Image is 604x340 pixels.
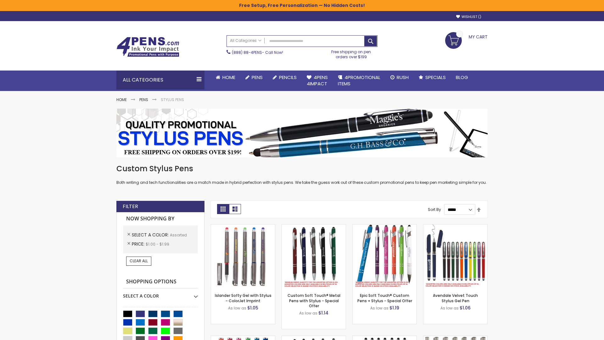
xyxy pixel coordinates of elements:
[414,71,451,84] a: Specials
[139,97,148,102] a: Pens
[170,232,187,238] span: Assorted
[423,224,487,288] img: Avendale Velvet Touch Stylus Gel Pen-Assorted
[307,74,328,87] span: 4Pens 4impact
[318,310,328,316] span: $1.14
[116,109,488,157] img: Stylus Pens
[456,14,481,19] a: Wishlist
[146,241,169,247] span: $1.00 - $1.99
[123,275,198,289] strong: Shopping Options
[370,305,389,311] span: As low as
[353,224,417,288] img: 4P-MS8B-Assorted
[288,293,340,308] a: Custom Soft Touch® Metal Pens with Stylus - Special Offer
[116,164,488,185] div: Both writing and tech functionalities are a match made in hybrid perfection with stylus pens. We ...
[222,74,235,81] span: Home
[240,71,268,84] a: Pens
[423,224,487,229] a: Avendale Velvet Touch Stylus Gel Pen-Assorted
[126,257,151,265] a: Clear All
[338,74,380,87] span: 4PROMOTIONAL ITEMS
[299,310,317,316] span: As low as
[385,71,414,84] a: Rush
[460,305,471,311] span: $1.06
[428,207,441,212] label: Sort By
[282,224,346,288] img: Custom Soft Touch® Metal Pens with Stylus-Assorted
[116,71,204,89] div: All Categories
[333,71,385,91] a: 4PROMOTIONALITEMS
[132,241,146,247] span: Price
[357,293,412,303] a: Epic Soft Touch® Custom Pens + Stylus - Special Offer
[228,305,246,311] span: As low as
[279,74,297,81] span: Pencils
[232,50,262,55] a: (888) 88-4PENS
[211,71,240,84] a: Home
[130,258,148,263] span: Clear All
[132,232,170,238] span: Select A Color
[353,224,417,229] a: 4P-MS8B-Assorted
[451,71,473,84] a: Blog
[123,212,198,225] strong: Now Shopping by
[282,224,346,229] a: Custom Soft Touch® Metal Pens with Stylus-Assorted
[252,74,263,81] span: Pens
[433,293,478,303] a: Avendale Velvet Touch Stylus Gel Pen
[211,224,275,288] img: Islander Softy Gel with Stylus - ColorJet Imprint-Assorted
[116,164,488,174] h1: Custom Stylus Pens
[227,36,265,46] a: All Categories
[215,293,271,303] a: Islander Softy Gel with Stylus - ColorJet Imprint
[302,71,333,91] a: 4Pens4impact
[161,97,184,102] strong: Stylus Pens
[325,47,378,59] div: Free shipping on pen orders over $199
[123,288,198,299] div: Select A Color
[123,203,138,210] strong: Filter
[232,50,283,55] span: - Call Now!
[116,97,127,102] a: Home
[268,71,302,84] a: Pencils
[116,37,179,57] img: 4Pens Custom Pens and Promotional Products
[211,224,275,229] a: Islander Softy Gel with Stylus - ColorJet Imprint-Assorted
[247,305,258,311] span: $1.05
[389,305,399,311] span: $1.19
[230,38,261,43] span: All Categories
[397,74,409,81] span: Rush
[217,204,229,214] strong: Grid
[440,305,459,311] span: As low as
[425,74,446,81] span: Specials
[456,74,468,81] span: Blog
